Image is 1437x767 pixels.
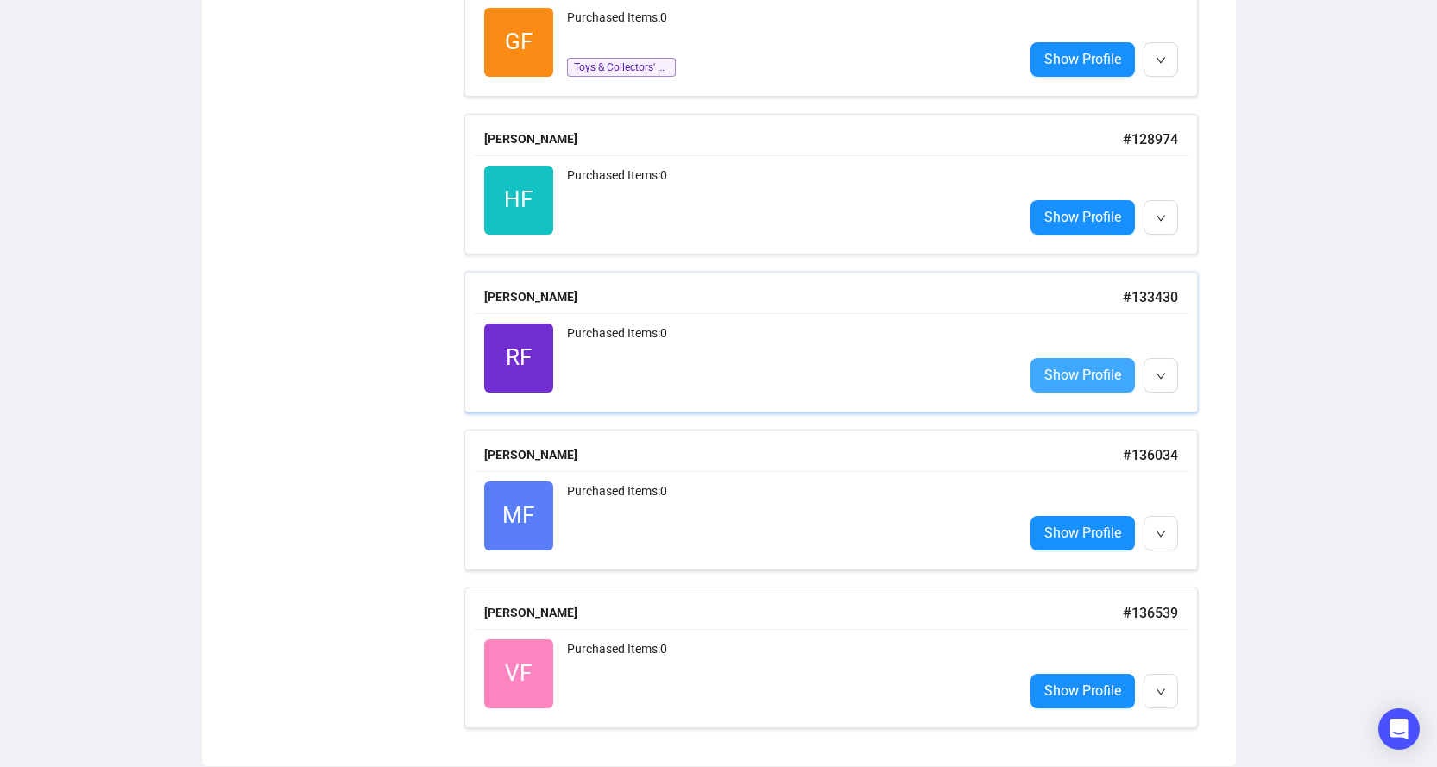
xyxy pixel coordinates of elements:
a: Show Profile [1030,674,1135,708]
span: # 136034 [1123,447,1178,463]
span: VF [505,656,532,691]
a: Show Profile [1030,200,1135,235]
span: GF [505,24,533,60]
span: MF [502,498,534,533]
a: [PERSON_NAME]#128974HFPurchased Items:0Show Profile [464,114,1215,255]
span: down [1156,55,1166,66]
span: Show Profile [1044,364,1121,386]
span: down [1156,371,1166,381]
div: [PERSON_NAME] [484,445,1123,464]
div: [PERSON_NAME] [484,287,1123,306]
a: Show Profile [1030,42,1135,77]
div: Purchased Items: 0 [567,324,1010,393]
a: Show Profile [1030,516,1135,550]
span: Show Profile [1044,206,1121,228]
div: Purchased Items: 0 [567,166,1010,235]
a: [PERSON_NAME]#136034MFPurchased Items:0Show Profile [464,430,1215,570]
div: Purchased Items: 0 [567,481,1010,550]
span: Show Profile [1044,522,1121,544]
a: [PERSON_NAME]#136539VFPurchased Items:0Show Profile [464,588,1215,728]
a: [PERSON_NAME]#133430RFPurchased Items:0Show Profile [464,272,1215,412]
span: HF [504,182,533,217]
span: RF [506,340,532,375]
span: down [1156,529,1166,539]
div: Purchased Items: 0 [567,639,1010,708]
div: [PERSON_NAME] [484,129,1123,148]
span: Show Profile [1044,680,1121,701]
span: # 128974 [1123,131,1178,148]
div: Purchased Items: 0 [567,8,1010,42]
span: # 133430 [1123,289,1178,305]
span: # 136539 [1123,605,1178,621]
span: down [1156,687,1166,697]
span: Show Profile [1044,48,1121,70]
a: Show Profile [1030,358,1135,393]
span: down [1156,213,1166,223]
span: Toys & Collectors' Models [567,58,676,77]
div: Open Intercom Messenger [1378,708,1420,750]
div: [PERSON_NAME] [484,603,1123,622]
